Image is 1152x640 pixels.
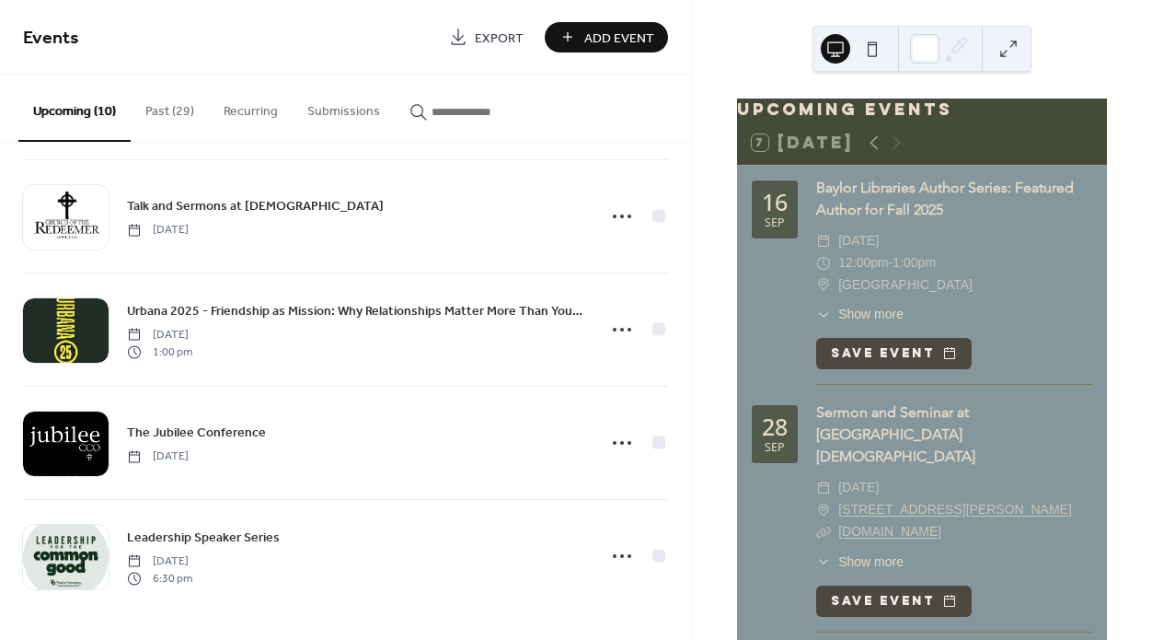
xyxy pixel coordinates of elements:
span: 6:30 pm [127,570,192,587]
span: [DATE] [127,553,192,570]
span: 1:00pm [893,252,936,274]
span: [DATE] [127,448,189,465]
div: ​ [816,252,831,274]
div: Baylor Libraries Author Series: Featured Author for Fall 2025 [816,177,1092,221]
button: Save event [816,586,972,617]
a: [DOMAIN_NAME] [838,524,941,539]
button: Add Event [545,22,668,52]
div: ​ [816,274,831,297]
a: Sermon and Seminar at [GEOGRAPHIC_DATA][DEMOGRAPHIC_DATA] [816,403,975,465]
span: [GEOGRAPHIC_DATA] [838,274,973,297]
button: Save event [816,338,972,369]
span: [DATE] [838,477,879,499]
a: The Jubilee Conference [127,422,266,443]
span: - [889,252,893,274]
span: Add Event [584,29,654,48]
button: Past (29) [131,75,209,140]
span: Leadership Speaker Series [127,529,280,548]
div: ​ [816,305,831,324]
span: Urbana 2025 - Friendship as Mission: Why Relationships Matter More Than You Think [127,302,585,321]
div: Sep [765,442,785,454]
span: Show more [838,553,904,572]
div: ​ [816,521,831,543]
a: Urbana 2025 - Friendship as Mission: Why Relationships Matter More Than You Think [127,300,585,321]
a: Export [435,22,537,52]
span: 1:00 pm [127,343,192,360]
button: ​Show more [816,553,904,572]
a: Leadership Speaker Series [127,527,280,548]
div: ​ [816,477,831,499]
button: Upcoming (10) [18,75,131,142]
span: [DATE] [127,222,189,239]
span: Events [23,20,79,56]
button: ​Show more [816,305,904,324]
a: [STREET_ADDRESS][PERSON_NAME] [838,499,1072,521]
div: Sep [765,217,785,229]
button: Submissions [293,75,395,140]
button: Recurring [209,75,293,140]
div: 28 [762,415,788,438]
span: Show more [838,305,904,324]
span: [DATE] [127,327,192,343]
div: 16 [762,191,788,214]
span: The Jubilee Conference [127,424,266,443]
span: [DATE] [838,230,879,252]
div: ​ [816,499,831,521]
a: Talk and Sermons at [DEMOGRAPHIC_DATA] [127,195,384,216]
div: ​ [816,230,831,252]
span: Export [475,29,524,48]
span: 12:00pm [838,252,888,274]
div: ​ [816,553,831,572]
div: Upcoming events [737,99,1107,121]
span: Talk and Sermons at [DEMOGRAPHIC_DATA] [127,197,384,216]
